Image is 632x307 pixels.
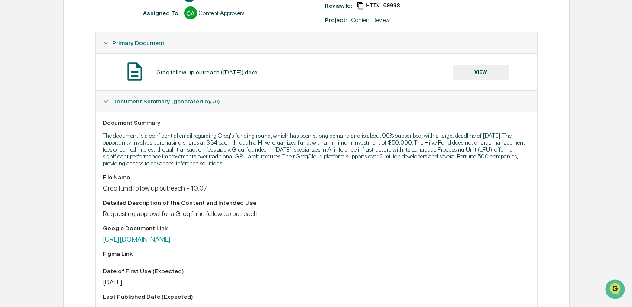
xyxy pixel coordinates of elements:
div: Project: [325,16,347,23]
div: Requesting approval for a Groq fund follow up outreach [103,210,530,218]
div: Document Summary (generated by AI) [96,91,537,112]
div: Date of First Use (Expected) [103,268,530,275]
iframe: Open customer support [604,278,628,302]
div: 🖐️ [9,110,16,117]
div: Primary Document [96,32,537,53]
div: Content Approvers [199,10,244,16]
button: VIEW [453,65,509,80]
div: CA [184,6,197,19]
span: Pylon [86,147,105,153]
div: [DATE] [103,278,530,286]
div: We're available if you need us! [29,75,110,82]
u: (generated by AI) [171,98,220,105]
div: Review Id: [325,2,352,9]
div: Content Review [351,16,390,23]
p: How can we help? [9,18,158,32]
img: 1746055101610-c473b297-6a78-478c-a979-82029cc54cd1 [9,66,24,82]
div: 🗄️ [63,110,70,117]
span: Preclearance [17,109,56,118]
div: Figma Link [103,250,530,257]
div: Start new chat [29,66,142,75]
div: Last Published Date (Expected) [103,293,530,300]
span: Data Lookup [17,126,55,134]
div: Primary Document [96,53,537,90]
a: 🖐️Preclearance [5,106,59,121]
img: Document Icon [124,61,146,82]
div: 🔎 [9,126,16,133]
span: 12431ce2-bb4e-4a01-82fd-6bf536ecc1c2 [366,2,400,9]
a: Powered byPylon [61,146,105,153]
div: Google Document Link [103,225,530,232]
span: Document Summary [112,98,220,105]
a: 🗄️Attestations [59,106,111,121]
div: File Name [103,174,530,181]
div: Groq follow up outreach ([DATE]).docx [156,69,258,76]
div: Assigned To: [143,10,180,16]
span: Attestations [71,109,107,118]
div: Groq fund follow up outreach - 10.07 [103,184,530,192]
div: Detailed Description of the Content and Intended Use [103,199,530,206]
p: The document is a confidential email regarding Groq's funding round, which has seen strong demand... [103,132,530,167]
div: Document Summary [103,119,530,126]
button: Start new chat [147,69,158,79]
span: Primary Document [112,39,165,46]
a: 🔎Data Lookup [5,122,58,138]
a: [URL][DOMAIN_NAME] [103,235,171,243]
